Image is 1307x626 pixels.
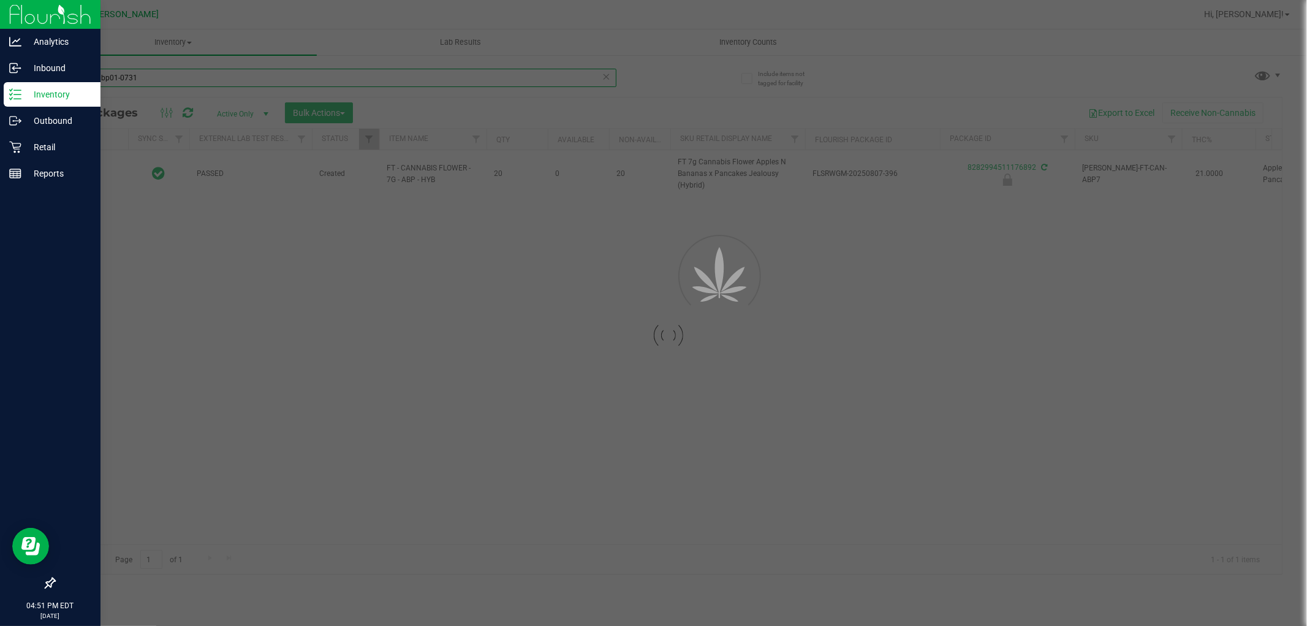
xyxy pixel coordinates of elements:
[21,87,95,102] p: Inventory
[6,611,95,620] p: [DATE]
[9,167,21,180] inline-svg: Reports
[9,36,21,48] inline-svg: Analytics
[21,113,95,128] p: Outbound
[12,528,49,565] iframe: Resource center
[21,166,95,181] p: Reports
[9,62,21,74] inline-svg: Inbound
[21,140,95,155] p: Retail
[21,61,95,75] p: Inbound
[6,600,95,611] p: 04:51 PM EDT
[21,34,95,49] p: Analytics
[9,141,21,153] inline-svg: Retail
[9,88,21,101] inline-svg: Inventory
[9,115,21,127] inline-svg: Outbound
